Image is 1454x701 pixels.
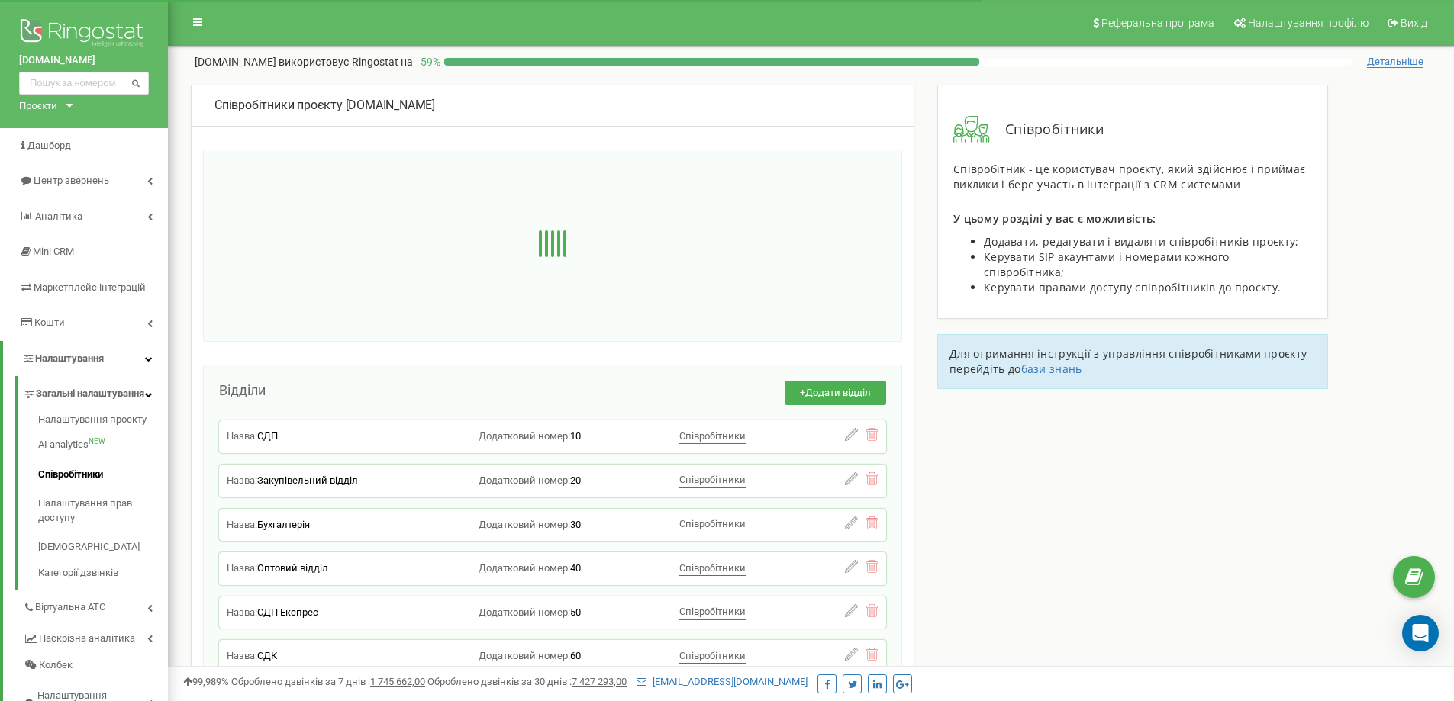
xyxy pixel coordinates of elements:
[1248,17,1369,29] span: Налаштування профілю
[257,474,358,486] span: Закупівельний відділ
[479,474,570,486] span: Додатковий номер:
[38,460,168,490] a: Співробітники
[257,650,277,661] span: СДК
[570,474,581,486] span: 20
[23,652,168,679] a: Колбек
[413,54,444,69] p: 59 %
[227,474,257,486] span: Назва:
[183,676,229,687] span: 99,989%
[953,162,1305,191] span: Співробітник - це користувач проєкту, який здійснює і приймає виклики і бере участь в інтеграції ...
[214,97,891,114] div: [DOMAIN_NAME]
[19,72,149,95] input: Пошук за номером
[427,676,627,687] span: Оброблено дзвінків за 30 днів :
[570,650,581,661] span: 60
[990,120,1104,140] span: Співробітники
[679,650,746,661] span: Співробітники
[1367,56,1423,68] span: Детальніше
[38,562,168,580] a: Категорії дзвінків
[479,430,570,442] span: Додатковий номер:
[1402,615,1439,651] div: Open Intercom Messenger
[227,519,257,530] span: Назва:
[984,280,1281,294] span: Керувати правами доступу співробітників до проєкту.
[479,606,570,618] span: Додатковий номер:
[33,246,74,257] span: Mini CRM
[227,606,257,618] span: Назва:
[231,676,425,687] span: Оброблено дзвінків за 7 днів :
[479,562,570,574] span: Додатковий номер:
[23,376,168,407] a: Загальні налаштування
[1401,17,1427,29] span: Вихід
[570,562,581,574] span: 40
[19,15,149,53] img: Ringostat logo
[572,676,627,687] u: 7 427 293,00
[479,650,570,661] span: Додатковий номер:
[39,632,135,646] span: Наскрізна аналітика
[679,606,746,617] span: Співробітники
[35,211,82,222] span: Аналiтика
[785,381,886,406] button: +Додати відділ
[23,621,168,652] a: Наскрізна аналітика
[370,676,425,687] u: 1 745 662,00
[679,518,746,529] span: Співробітники
[1101,17,1214,29] span: Реферальна програма
[23,590,168,621] a: Віртуальна АТС
[279,56,413,68] span: використовує Ringostat на
[27,140,71,151] span: Дашборд
[3,341,168,377] a: Налаштування
[38,413,168,431] a: Налаштування проєкту
[227,650,257,661] span: Назва:
[38,532,168,562] a: [DEMOGRAPHIC_DATA]
[35,600,105,615] span: Віртуальна АТС
[19,98,57,113] div: Проєкти
[570,430,581,442] span: 10
[637,676,808,687] a: [EMAIL_ADDRESS][DOMAIN_NAME]
[679,562,746,574] span: Співробітники
[479,519,570,530] span: Додатковий номер:
[227,430,257,442] span: Назва:
[257,519,310,530] span: Бухгалтерія
[1021,362,1082,376] a: бази знань
[953,211,1156,226] span: У цьому розділі у вас є можливість:
[257,430,278,442] span: СДП
[34,175,109,186] span: Центр звернень
[679,430,746,442] span: Співробітники
[257,606,318,618] span: СДП Експрес
[984,234,1299,249] span: Додавати, редагувати і видаляти співробітників проєкту;
[570,606,581,618] span: 50
[214,98,343,112] span: Співробітники проєкту
[35,352,104,364] span: Налаштування
[38,430,168,460] a: AI analyticsNEW
[19,53,149,68] a: [DOMAIN_NAME]
[679,474,746,485] span: Співробітники
[34,317,65,328] span: Кошти
[570,519,581,530] span: 30
[39,658,73,673] span: Колбек
[949,346,1307,376] span: Для отримання інструкції з управління співробітниками проєкту перейдіть до
[984,249,1229,279] span: Керувати SIP акаунтами і номерами кожного співробітника;
[219,382,266,398] span: Відділи
[227,562,257,574] span: Назва:
[34,281,146,293] span: Маркетплейс інтеграцій
[36,387,144,401] span: Загальні налаштування
[38,489,168,532] a: Налаштування прав доступу
[195,54,413,69] p: [DOMAIN_NAME]
[805,387,871,398] span: Додати відділ
[257,562,328,574] span: Оптовий відділ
